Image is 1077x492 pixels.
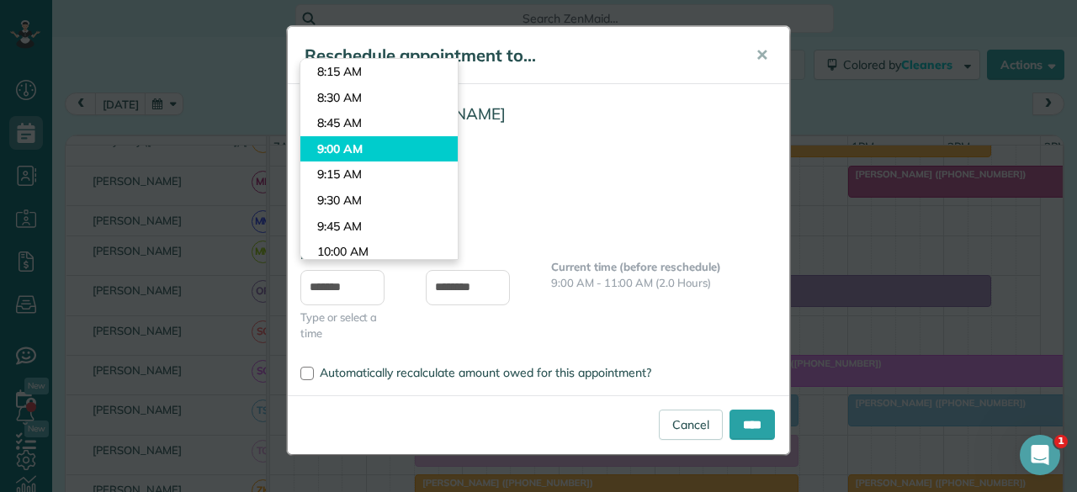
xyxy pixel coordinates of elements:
b: Current time (before reschedule) [551,260,721,273]
h4: Customer: [PERSON_NAME] [300,105,777,123]
span: Current Date: [DATE] [300,214,777,230]
li: 9:00 AM [300,136,458,162]
li: 8:30 AM [300,85,458,111]
span: Automatically recalculate amount owed for this appointment? [320,365,651,380]
li: 9:30 AM [300,188,458,214]
li: 10:00 AM [300,239,458,265]
li: 8:15 AM [300,59,458,85]
h5: Reschedule appointment to... [305,44,732,67]
li: 9:15 AM [300,161,458,188]
a: Cancel [659,410,723,440]
li: 9:45 AM [300,214,458,240]
span: ✕ [756,45,768,65]
span: Type or select a time [300,309,401,341]
span: 1 [1054,435,1068,448]
li: 8:45 AM [300,110,458,136]
iframe: Intercom live chat [1020,435,1060,475]
p: 9:00 AM - 11:00 AM (2.0 Hours) [551,275,777,291]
